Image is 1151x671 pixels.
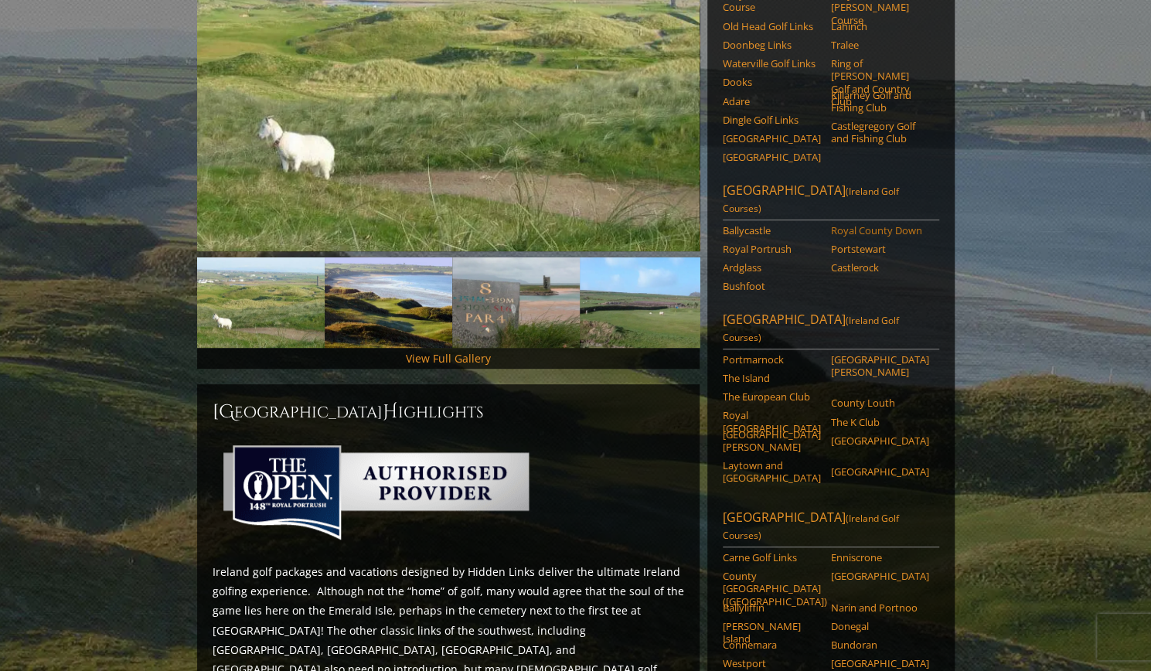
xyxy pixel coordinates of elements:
span: (Ireland Golf Courses) [723,314,899,344]
a: Royal County Down [831,224,929,237]
a: Portmarnock [723,353,821,366]
a: [GEOGRAPHIC_DATA] [723,132,821,145]
a: Portstewart [831,243,929,255]
a: [GEOGRAPHIC_DATA](Ireland Golf Courses) [723,509,939,547]
a: Ring of [PERSON_NAME] Golf and Country Club [831,57,929,107]
h2: [GEOGRAPHIC_DATA] ighlights [213,400,684,424]
a: Enniscrone [831,551,929,564]
a: [GEOGRAPHIC_DATA][PERSON_NAME] [723,428,821,454]
a: [PERSON_NAME] Island [723,620,821,645]
a: Ardglass [723,261,821,274]
a: Westport [723,657,821,669]
span: (Ireland Golf Courses) [723,512,899,542]
a: Killarney Golf and Fishing Club [831,89,929,114]
a: Laytown and [GEOGRAPHIC_DATA] [723,459,821,485]
a: The Island [723,372,821,384]
a: [GEOGRAPHIC_DATA] [723,151,821,163]
a: Dooks [723,76,821,88]
a: Adare [723,95,821,107]
a: Old Head Golf Links [723,20,821,32]
a: [GEOGRAPHIC_DATA] [831,465,929,478]
a: [GEOGRAPHIC_DATA] [831,657,929,669]
a: Narin and Portnoo [831,601,929,614]
a: County [GEOGRAPHIC_DATA] ([GEOGRAPHIC_DATA]) [723,570,821,608]
a: Lahinch [831,20,929,32]
a: Tralee [831,39,929,51]
a: Donegal [831,620,929,632]
a: Connemara [723,639,821,651]
a: Bushfoot [723,280,821,292]
span: H [383,400,398,424]
span: (Ireland Golf Courses) [723,185,899,215]
a: County Louth [831,397,929,409]
a: Doonbeg Links [723,39,821,51]
a: The K Club [831,416,929,428]
a: Ballycastle [723,224,821,237]
a: [GEOGRAPHIC_DATA] [831,570,929,582]
a: Bundoran [831,639,929,651]
a: Dingle Golf Links [723,114,821,126]
a: Castlerock [831,261,929,274]
a: [GEOGRAPHIC_DATA] [831,434,929,447]
a: The European Club [723,390,821,403]
a: Waterville Golf Links [723,57,821,70]
a: Ballyliffin [723,601,821,614]
a: Royal [GEOGRAPHIC_DATA] [723,409,821,434]
a: [GEOGRAPHIC_DATA](Ireland Golf Courses) [723,182,939,220]
a: View Full Gallery [406,351,491,366]
a: [GEOGRAPHIC_DATA](Ireland Golf Courses) [723,311,939,349]
a: Castlegregory Golf and Fishing Club [831,120,929,145]
a: Carne Golf Links [723,551,821,564]
a: [GEOGRAPHIC_DATA][PERSON_NAME] [831,353,929,379]
a: Royal Portrush [723,243,821,255]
